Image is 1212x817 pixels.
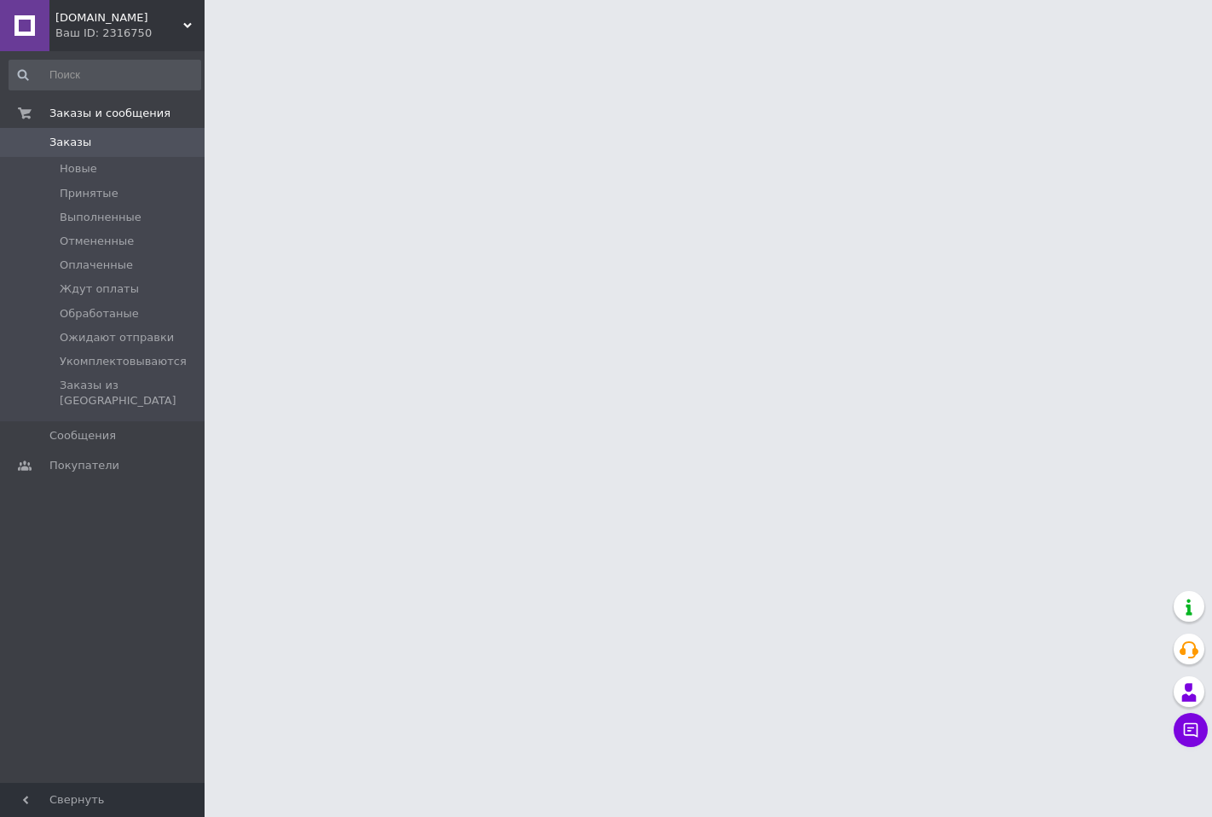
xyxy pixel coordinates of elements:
span: Обработаные [60,306,139,322]
span: Заказы из [GEOGRAPHIC_DATA] [60,378,199,408]
span: Agroretail.com.ua [55,10,183,26]
span: Покупатели [49,458,119,473]
span: Заказы и сообщения [49,106,170,121]
span: Отмененные [60,234,134,249]
span: Принятые [60,186,118,201]
input: Поиск [9,60,201,90]
div: Ваш ID: 2316750 [55,26,205,41]
span: Ожидают отправки [60,330,174,345]
span: Ждут оплаты [60,281,139,297]
span: Заказы [49,135,91,150]
span: Оплаченные [60,258,133,273]
button: Чат с покупателем [1174,713,1208,747]
span: Укомплектовываются [60,354,187,369]
span: Сообщения [49,428,116,443]
span: Новые [60,161,97,177]
span: Выполненные [60,210,141,225]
